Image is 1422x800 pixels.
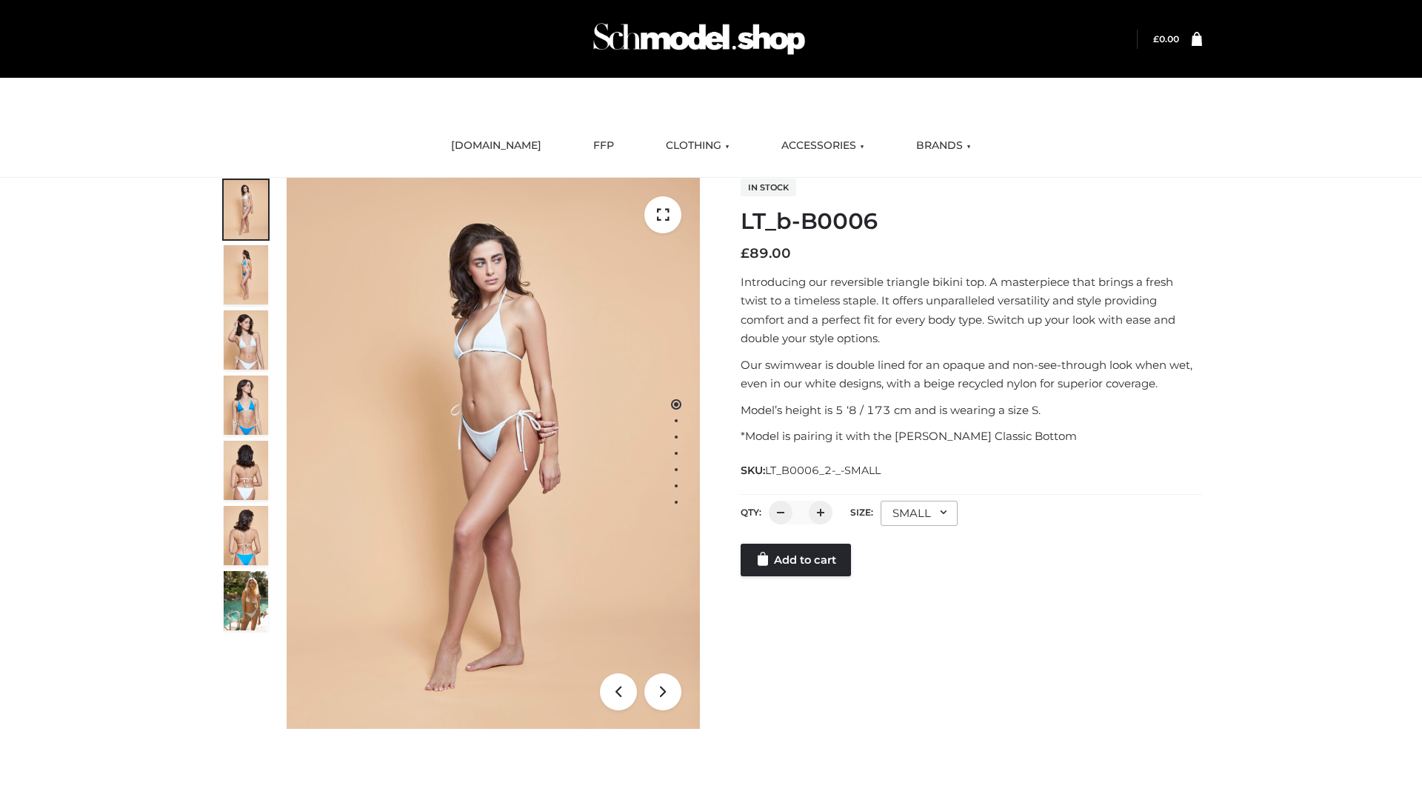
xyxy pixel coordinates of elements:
a: £0.00 [1153,33,1179,44]
bdi: 0.00 [1153,33,1179,44]
a: FFP [582,130,625,162]
img: ArielClassicBikiniTop_CloudNine_AzureSky_OW114ECO_4-scaled.jpg [224,376,268,435]
div: SMALL [881,501,958,526]
p: Introducing our reversible triangle bikini top. A masterpiece that brings a fresh twist to a time... [741,273,1202,348]
span: LT_B0006_2-_-SMALL [765,464,881,477]
bdi: 89.00 [741,245,791,261]
img: ArielClassicBikiniTop_CloudNine_AzureSky_OW114ECO_2-scaled.jpg [224,245,268,304]
p: *Model is pairing it with the [PERSON_NAME] Classic Bottom [741,427,1202,446]
span: SKU: [741,461,882,479]
img: ArielClassicBikiniTop_CloudNine_AzureSky_OW114ECO_7-scaled.jpg [224,441,268,500]
img: Arieltop_CloudNine_AzureSky2.jpg [224,571,268,630]
img: ArielClassicBikiniTop_CloudNine_AzureSky_OW114ECO_1 [287,178,700,729]
p: Model’s height is 5 ‘8 / 173 cm and is wearing a size S. [741,401,1202,420]
label: Size: [850,507,873,518]
img: ArielClassicBikiniTop_CloudNine_AzureSky_OW114ECO_1-scaled.jpg [224,180,268,239]
span: £ [1153,33,1159,44]
a: CLOTHING [655,130,741,162]
h1: LT_b-B0006 [741,208,1202,235]
a: BRANDS [905,130,982,162]
img: ArielClassicBikiniTop_CloudNine_AzureSky_OW114ECO_3-scaled.jpg [224,310,268,370]
a: ACCESSORIES [770,130,875,162]
span: £ [741,245,750,261]
label: QTY: [741,507,761,518]
img: Schmodel Admin 964 [588,10,810,68]
a: [DOMAIN_NAME] [440,130,553,162]
span: In stock [741,179,796,196]
img: ArielClassicBikiniTop_CloudNine_AzureSky_OW114ECO_8-scaled.jpg [224,506,268,565]
p: Our swimwear is double lined for an opaque and non-see-through look when wet, even in our white d... [741,356,1202,393]
a: Add to cart [741,544,851,576]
